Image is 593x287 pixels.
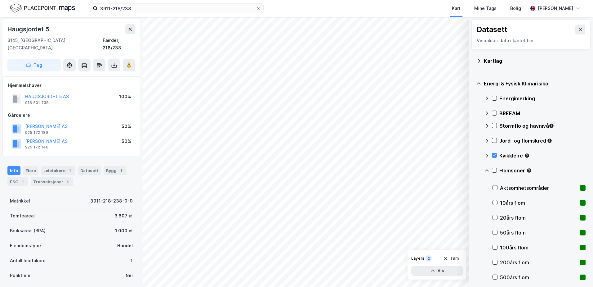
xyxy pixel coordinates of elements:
div: Transaksjoner [31,177,73,186]
div: Antall leietakere [10,257,46,264]
div: 1 000 ㎡ [115,227,133,235]
div: 3 607 ㎡ [114,212,133,220]
div: 1 [67,167,73,174]
div: 918 501 738 [25,100,49,105]
div: Bygg [104,166,127,175]
input: Søk på adresse, matrikkel, gårdeiere, leietakere eller personer [98,4,256,13]
div: Datasett [78,166,101,175]
div: Info [7,166,20,175]
div: Layers [411,256,424,261]
div: Datasett [477,25,507,34]
div: 50% [122,138,131,145]
div: 1 [20,179,26,185]
div: Leietakere [41,166,75,175]
div: 500års flom [500,274,577,281]
div: Tooltip anchor [547,138,552,143]
div: 3911-218-238-0-0 [90,197,133,205]
div: Færder, 218/238 [103,37,135,52]
div: Bolig [510,5,521,12]
div: 1 [131,257,133,264]
div: Tooltip anchor [549,123,554,129]
div: Aktsomhetsområder [500,184,577,192]
div: ESG [7,177,28,186]
div: Haugsjordet 5 [7,24,50,34]
div: 200års flom [500,259,577,266]
div: Jord- og flomskred [499,137,586,144]
div: Nei [126,272,133,279]
div: 3145, [GEOGRAPHIC_DATA], [GEOGRAPHIC_DATA] [7,37,103,52]
div: Tomteareal [10,212,35,220]
button: Tag [7,59,61,71]
div: Punktleie [10,272,30,279]
div: 925 172 146 [25,145,48,150]
div: Eiere [23,166,38,175]
div: Kartlag [484,57,586,65]
div: 4 [65,179,71,185]
div: 50års flom [500,229,577,236]
div: Tooltip anchor [524,153,530,158]
div: Kart [452,5,461,12]
div: Stormflo og havnivå [499,122,586,130]
div: 1 [118,167,124,174]
iframe: Chat Widget [562,257,593,287]
div: Eiendomstype [10,242,41,249]
div: Kontrollprogram for chat [562,257,593,287]
div: 925 172 189 [25,130,48,135]
div: [PERSON_NAME] [538,5,573,12]
button: Tøm [439,253,463,263]
div: Flomsoner [499,167,586,174]
div: 100% [119,93,131,100]
div: Tooltip anchor [526,168,532,173]
div: Bruksareal (BRA) [10,227,46,235]
button: Vis [411,266,463,276]
div: 50% [122,123,131,130]
div: Gårdeiere [8,112,135,119]
div: Energi & Fysisk Klimarisiko [484,80,586,87]
div: 2 [426,255,432,262]
div: 10års flom [500,199,577,207]
div: Visualiser data i kartet her. [477,37,585,44]
div: 100års flom [500,244,577,251]
div: 20års flom [500,214,577,221]
div: BREEAM [499,110,586,117]
div: Hjemmelshaver [8,82,135,89]
div: Mine Tags [474,5,497,12]
div: Kvikkleire [499,152,586,159]
img: logo.f888ab2527a4732fd821a326f86c7f29.svg [10,3,75,14]
div: Handel [117,242,133,249]
div: Matrikkel [10,197,30,205]
div: Energimerking [499,95,586,102]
